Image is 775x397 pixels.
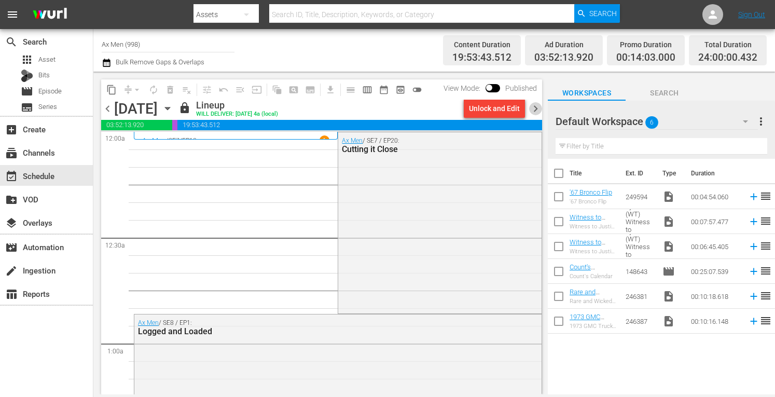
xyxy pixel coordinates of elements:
[138,319,483,336] div: / SE8 / EP1:
[616,37,675,52] div: Promo Duration
[5,36,18,48] span: Search
[570,198,612,205] div: '67 Bronco Flip
[755,115,767,128] span: more_vert
[25,3,75,27] img: ans4CAIJ8jUAAAAAAAAAAAAAAAAAAAAAAAAgQb4GAAAAAAAAAAAAAAAAAAAAAAAAJMjXAAAAAAAAAAAAAAAAAAAAAAAAgAT5G...
[38,102,57,112] span: Series
[570,323,617,330] div: 1973 GMC Truck Gets EPIC Air Brush
[409,81,425,98] span: 24 hours Lineup View is OFF
[101,120,172,130] span: 03:52:13.920
[626,87,703,100] span: Search
[570,248,617,255] div: Witness to Justice by A&E (WT) Witness to Justice: [PERSON_NAME] 150
[589,4,617,23] span: Search
[534,37,593,52] div: Ad Duration
[621,284,658,309] td: 246381
[645,112,658,133] span: 6
[114,100,158,117] div: [DATE]
[5,170,18,183] span: Schedule
[748,191,759,202] svg: Add to Schedule
[138,319,159,326] a: Ax Men
[621,259,658,284] td: 148643
[759,265,772,277] span: reorder
[178,102,191,114] span: lock
[5,265,18,277] span: Ingestion
[38,86,62,97] span: Episode
[759,240,772,252] span: reorder
[662,315,675,327] span: Video
[621,184,658,209] td: 249594
[662,240,675,253] span: Video
[570,273,617,280] div: Count's Calendar
[687,234,744,259] td: 00:06:45.405
[21,101,33,114] span: Series
[142,136,166,145] a: Ax Men
[166,137,169,144] p: /
[21,85,33,98] span: Episode
[464,99,525,118] button: Unlock and Edit
[114,58,204,66] span: Bulk Remove Gaps & Overlaps
[395,85,406,95] span: preview_outlined
[748,266,759,277] svg: Add to Schedule
[302,81,319,98] span: Create Series Block
[469,99,520,118] div: Unlock and Edit
[687,259,744,284] td: 00:25:07.539
[177,120,542,130] span: 19:53:43.512
[759,215,772,227] span: reorder
[376,81,392,98] span: Month Calendar View
[759,290,772,302] span: reorder
[616,52,675,64] span: 00:14:03.000
[662,265,675,278] span: Episode
[570,263,596,279] a: Count's Calendar
[359,81,376,98] span: Week Calendar View
[169,137,182,144] p: SE7 /
[570,223,617,230] div: Witness to Justice by A&E (WT) Witness to Justice: [PERSON_NAME] 150
[196,100,278,111] div: Lineup
[570,159,619,188] th: Title
[698,52,757,64] span: 24:00:00.432
[687,284,744,309] td: 00:10:18.618
[38,70,50,80] span: Bits
[529,102,542,115] span: chevron_right
[21,70,33,82] div: Bits
[748,316,759,327] svg: Add to Schedule
[759,314,772,327] span: reorder
[621,309,658,334] td: 246387
[662,190,675,203] span: Video
[196,111,278,118] div: WILL DELIVER: [DATE] 4a (local)
[748,291,759,302] svg: Add to Schedule
[5,124,18,136] span: Create
[656,159,685,188] th: Type
[662,290,675,303] span: Video
[38,54,56,65] span: Asset
[570,288,614,319] a: Rare and Wicked 1962 [PERSON_NAME]
[5,288,18,300] span: Reports
[103,81,120,98] span: Copy Lineup
[182,137,197,144] p: EP19
[574,4,620,23] button: Search
[5,241,18,254] span: Automation
[621,234,658,259] td: Witness to Justice by A&E (WT) Witness to Justice: [PERSON_NAME] 150
[285,81,302,98] span: Create Search Block
[570,238,617,285] a: Witness to Justice by A&E (WT) Witness to Justice: [PERSON_NAME] 150
[556,107,758,136] div: Default Workspace
[698,37,757,52] div: Total Duration
[106,85,117,95] span: content_copy
[101,102,114,115] span: chevron_left
[755,109,767,134] button: more_vert
[379,85,389,95] span: date_range_outlined
[759,190,772,202] span: reorder
[452,52,511,64] span: 19:53:43.512
[748,241,759,252] svg: Add to Schedule
[5,194,18,206] span: VOD
[662,215,675,228] span: Video
[619,159,656,188] th: Ext. ID
[687,309,744,334] td: 00:10:16.148
[748,216,759,227] svg: Add to Schedule
[548,87,626,100] span: Workspaces
[687,209,744,234] td: 00:07:57.477
[5,217,18,229] span: Overlays
[412,85,422,95] span: toggle_off
[486,84,493,91] span: Toggle to switch from Published to Draft view.
[5,147,18,159] span: Channels
[570,188,612,196] a: '67 Bronco Flip
[570,298,617,305] div: Rare and Wicked 1962 [PERSON_NAME]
